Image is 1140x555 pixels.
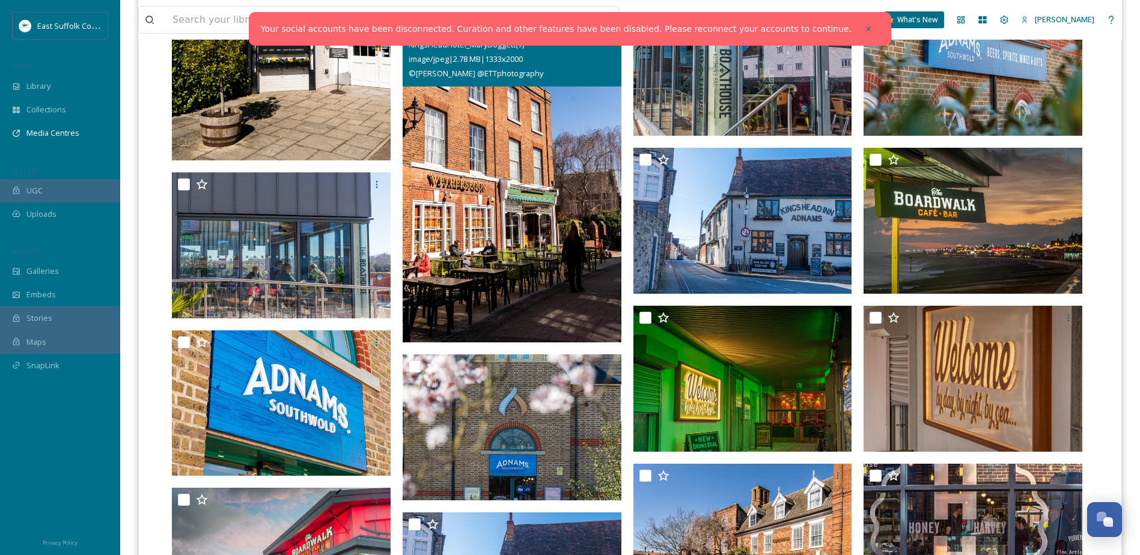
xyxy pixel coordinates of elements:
span: Uploads [26,208,56,220]
img: ESC%20Logo.png [19,20,31,32]
img: Felixstowe_Pier_Promenade_JamesCrisp@crispdesign_1124 (5).jpg [633,306,852,452]
span: [PERSON_NAME] [1035,14,1094,25]
span: Privacy Policy [43,539,78,547]
button: Open Chat [1087,502,1122,537]
span: SnapLink [26,360,59,371]
span: Maps [26,336,46,348]
span: UGC [26,185,43,196]
a: Privacy Policy [43,535,78,549]
input: Search your library [166,7,520,33]
a: What's New [884,11,944,28]
span: COLLECT [12,166,38,175]
img: Woodbridge_JamesCrisp_032025 (152).jpg [403,354,621,500]
span: Galleries [26,265,59,277]
span: East Suffolk Council [37,20,108,31]
span: image/jpeg | 2.78 MB | 1333 x 2000 [409,53,523,64]
span: Stories [26,312,52,324]
span: © [PERSON_NAME] @ETTphotography [409,68,543,79]
img: Woodbridge_JamesCrisp_032025 (38).jpg [633,148,852,294]
img: Woodbridge_JamesCrisp_032025 (108).jpg [172,172,391,318]
span: Collections [26,104,66,115]
a: [PERSON_NAME] [1015,8,1100,31]
span: WIDGETS [12,247,40,256]
span: Library [26,80,50,92]
span: MEDIA [12,62,33,71]
img: Felixstowe_Pier_Promenade_JamesCrisp@crispdesign_1124 (19).jpg [864,148,1082,294]
img: Woodbridge_JamesCrisp_032025 (41).jpg [172,330,391,476]
img: KingsHeadHotel_MaryDoggett(7) [403,14,621,342]
span: Embeds [26,289,56,300]
span: Media Centres [26,127,79,139]
img: Felixstowe_Pier_Promenade_JamesCrisp@crispdesign_1124 (3).jpg [864,306,1082,452]
a: Your social accounts have been disconnected. Curation and other features have been disabled. Plea... [261,23,852,35]
a: View all files [542,8,612,31]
